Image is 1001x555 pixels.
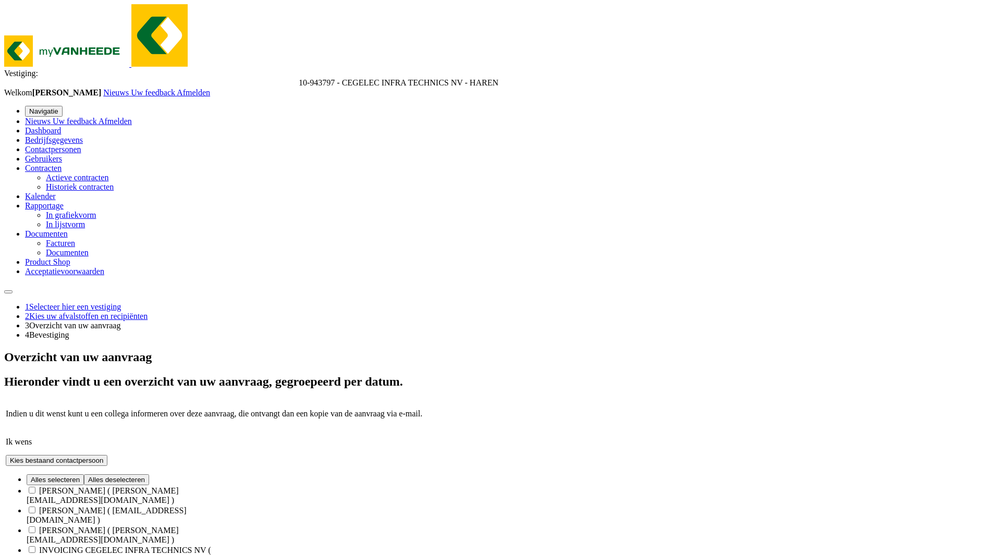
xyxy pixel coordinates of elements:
[27,474,84,485] button: Alles selecteren
[46,239,75,248] a: Facturen
[32,88,101,97] strong: [PERSON_NAME]
[99,117,132,126] a: Afmelden
[6,455,107,466] button: Kies bestaand contactpersoon
[25,302,121,311] a: 1Selecteer hier een vestiging
[25,106,63,117] button: Navigatie
[131,88,177,97] a: Uw feedback
[25,267,104,276] a: Acceptatievoorwaarden
[103,88,131,97] a: Nieuws
[25,330,29,339] span: 4
[46,248,89,257] a: Documenten
[10,457,103,464] span: Kies bestaand contactpersoon
[177,88,210,97] a: Afmelden
[84,474,149,485] button: Alles deselecteren
[6,437,995,447] p: Ik wens
[131,4,188,67] img: myVanheede
[4,35,129,67] img: myVanheede
[25,135,83,144] a: Bedrijfsgegevens
[25,302,29,311] span: 1
[25,201,64,210] a: Rapportage
[27,486,179,504] label: [PERSON_NAME] ( [PERSON_NAME][EMAIL_ADDRESS][DOMAIN_NAME] )
[25,145,81,154] a: Contactpersonen
[53,117,99,126] a: Uw feedback
[25,321,29,330] span: 3
[25,312,148,320] a: 2Kies uw afvalstoffen en recipiënten
[25,117,53,126] a: Nieuws
[27,526,179,544] label: [PERSON_NAME] ( [PERSON_NAME][EMAIL_ADDRESS][DOMAIN_NAME] )
[25,164,62,172] a: Contracten
[25,154,62,163] a: Gebruikers
[25,257,70,266] a: Product Shop
[46,173,108,182] a: Actieve contracten
[29,302,121,311] span: Selecteer hier een vestiging
[103,88,129,97] span: Nieuws
[4,88,103,97] span: Welkom
[299,78,498,87] span: 10-943797 - CEGELEC INFRA TECHNICS NV - HAREN
[29,330,69,339] span: Bevestiging
[29,312,148,320] span: Kies uw afvalstoffen en recipiënten
[25,192,56,201] a: Kalender
[27,506,187,524] label: [PERSON_NAME] ( [EMAIL_ADDRESS][DOMAIN_NAME] )
[25,117,51,126] span: Nieuws
[46,220,85,229] a: In lijstvorm
[25,126,61,135] a: Dashboard
[6,409,995,418] p: Indien u dit wenst kunt u een collega informeren over deze aanvraag, die ontvangt dan een kopie v...
[29,107,58,115] span: Navigatie
[46,211,96,219] a: In grafiekvorm
[4,350,997,364] h2: Overzicht van uw aanvraag
[25,312,29,320] span: 2
[4,69,38,78] span: Vestiging:
[131,88,175,97] span: Uw feedback
[25,229,68,238] a: Documenten
[29,321,120,330] span: Overzicht van uw aanvraag
[53,117,97,126] span: Uw feedback
[46,182,114,191] a: Historiek contracten
[4,375,997,389] h2: Hieronder vindt u een overzicht van uw aanvraag, gegroepeerd per datum.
